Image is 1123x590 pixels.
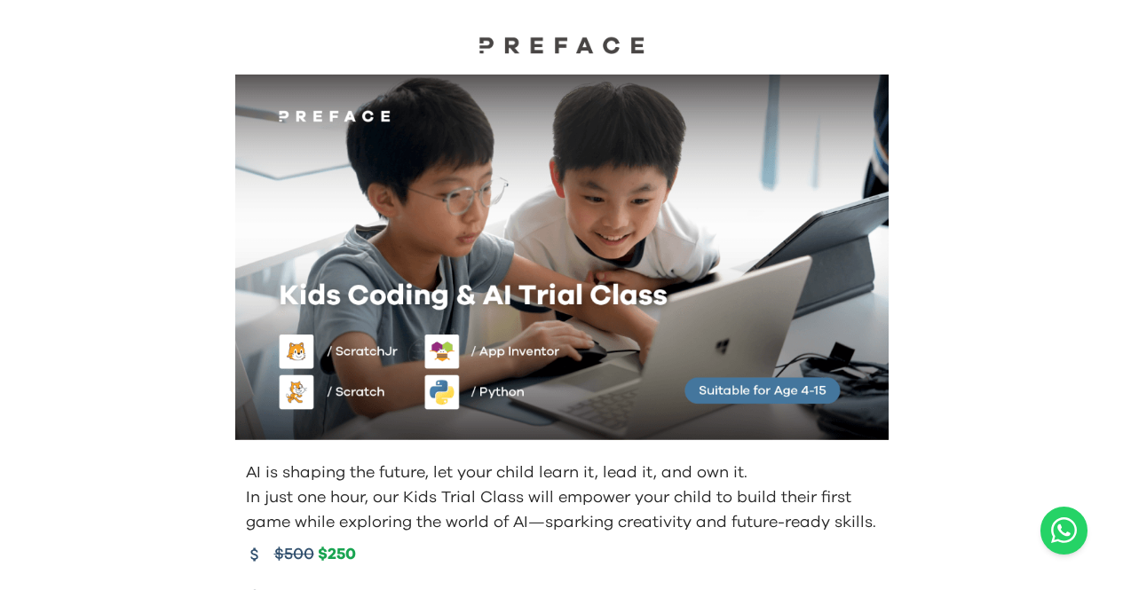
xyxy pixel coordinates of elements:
[318,545,356,565] span: $250
[473,35,651,54] img: Preface Logo
[235,75,889,441] img: Kids learning to code
[1040,507,1087,555] button: Open WhatsApp chat
[246,460,882,485] p: AI is shaping the future, let your child learn it, lead it, and own it.
[473,35,651,60] a: Preface Logo
[274,542,314,567] span: $500
[1040,507,1087,555] a: Chat with us on WhatsApp
[246,485,882,535] p: In just one hour, our Kids Trial Class will empower your child to build their first game while ex...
